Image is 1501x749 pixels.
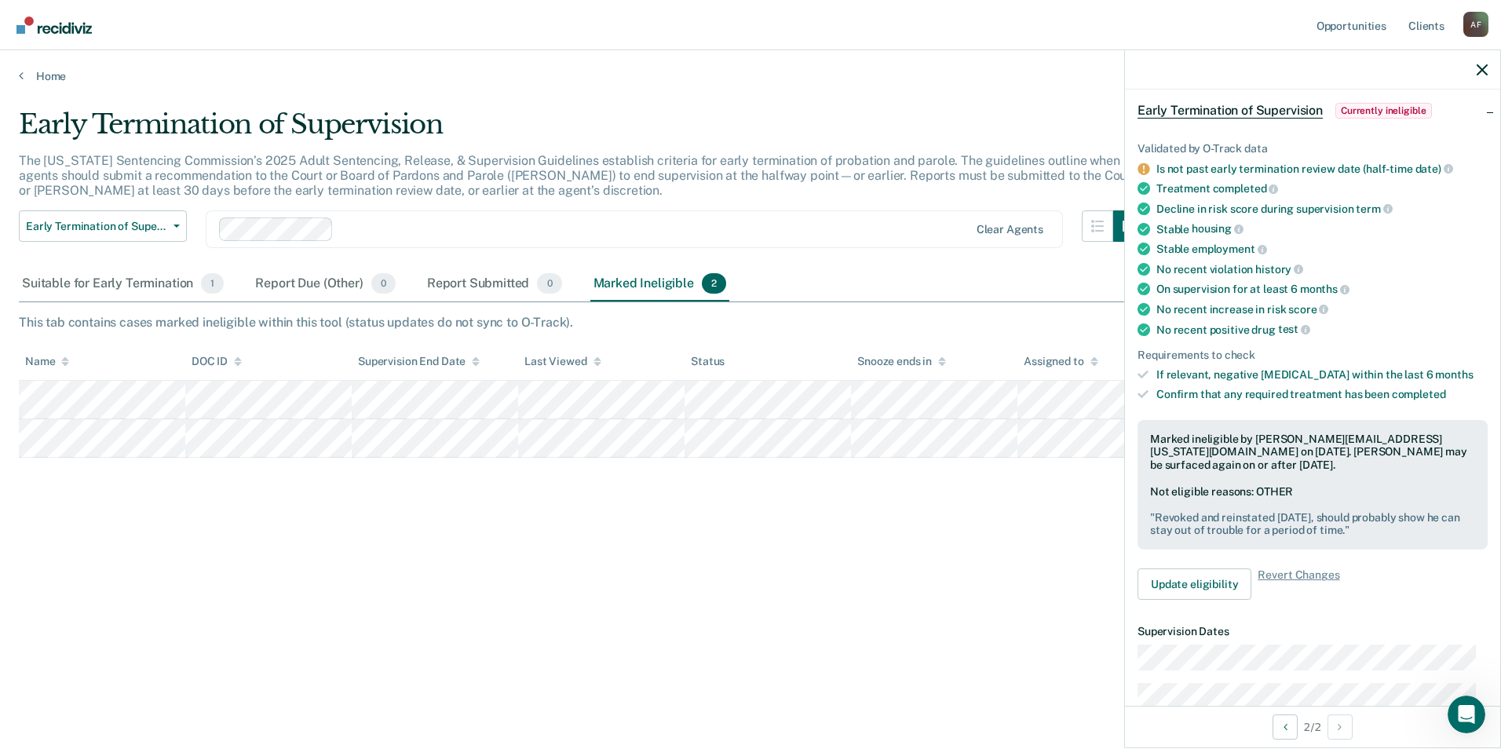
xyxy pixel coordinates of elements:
[424,267,565,301] div: Report Submitted
[19,315,1482,330] div: This tab contains cases marked ineligible within this tool (status updates do not sync to O-Track).
[1255,263,1303,276] span: history
[1258,568,1339,600] span: Revert Changes
[1150,511,1475,538] pre: " Revoked and reinstated [DATE], should probably show he can stay out of trouble for a period of ...
[1138,103,1323,119] span: Early Termination of Supervision
[1192,243,1266,255] span: employment
[1156,202,1488,216] div: Decline in risk score during supervision
[1150,433,1475,472] div: Marked ineligible by [PERSON_NAME][EMAIL_ADDRESS][US_STATE][DOMAIN_NAME] on [DATE]. [PERSON_NAME]...
[252,267,398,301] div: Report Due (Other)
[1448,696,1485,733] iframe: Intercom live chat
[1125,86,1500,136] div: Early Termination of SupervisionCurrently ineligible
[537,273,561,294] span: 0
[1356,203,1392,215] span: term
[1156,302,1488,316] div: No recent increase in risk
[691,355,725,368] div: Status
[201,273,224,294] span: 1
[1463,12,1488,37] button: Profile dropdown button
[977,223,1043,236] div: Clear agents
[1192,222,1244,235] span: housing
[1463,12,1488,37] div: A F
[19,267,227,301] div: Suitable for Early Termination
[16,16,92,34] img: Recidiviz
[25,355,69,368] div: Name
[1300,283,1349,295] span: months
[19,108,1145,153] div: Early Termination of Supervision
[1138,625,1488,638] dt: Supervision Dates
[857,355,946,368] div: Snooze ends in
[524,355,601,368] div: Last Viewed
[1273,714,1298,740] button: Previous Opportunity
[1435,368,1473,381] span: months
[702,273,726,294] span: 2
[1213,182,1279,195] span: completed
[1288,303,1328,316] span: score
[1156,368,1488,382] div: If relevant, negative [MEDICAL_DATA] within the last 6
[1156,181,1488,195] div: Treatment
[192,355,242,368] div: DOC ID
[1328,714,1353,740] button: Next Opportunity
[1138,568,1251,600] button: Update eligibility
[590,267,730,301] div: Marked Ineligible
[1024,355,1097,368] div: Assigned to
[19,153,1136,198] p: The [US_STATE] Sentencing Commission’s 2025 Adult Sentencing, Release, & Supervision Guidelines e...
[1392,388,1446,400] span: completed
[1156,388,1488,401] div: Confirm that any required treatment has been
[1278,323,1310,335] span: test
[1156,282,1488,296] div: On supervision for at least 6
[26,220,167,233] span: Early Termination of Supervision
[19,69,1482,83] a: Home
[371,273,396,294] span: 0
[358,355,480,368] div: Supervision End Date
[1156,162,1488,176] div: Is not past early termination review date (half-time date)
[1138,349,1488,362] div: Requirements to check
[1138,142,1488,155] div: Validated by O-Track data
[1156,242,1488,256] div: Stable
[1335,103,1432,119] span: Currently ineligible
[1156,222,1488,236] div: Stable
[1125,706,1500,747] div: 2 / 2
[1156,262,1488,276] div: No recent violation
[1156,323,1488,337] div: No recent positive drug
[1150,485,1475,537] div: Not eligible reasons: OTHER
